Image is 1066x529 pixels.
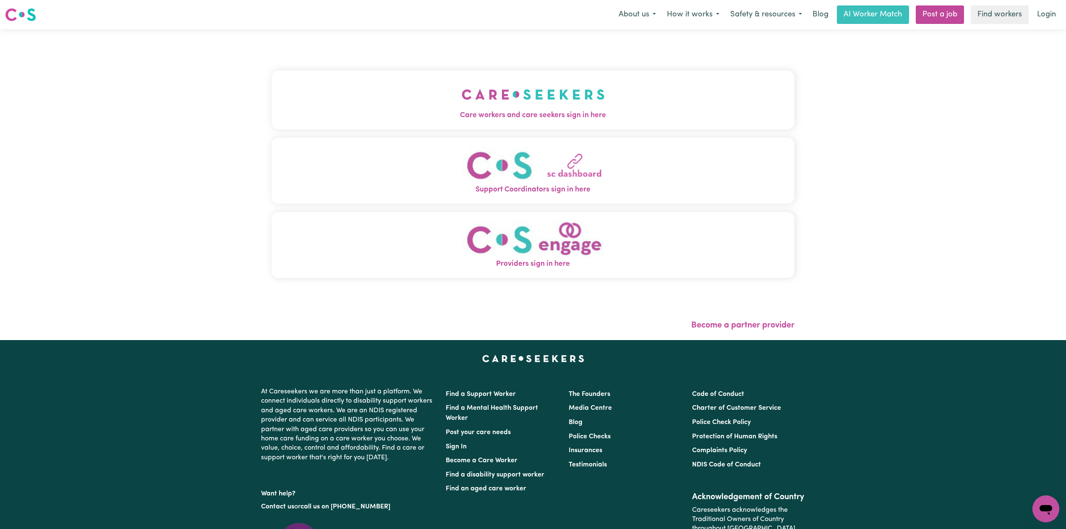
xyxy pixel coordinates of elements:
span: Providers sign in here [272,259,794,270]
button: Support Coordinators sign in here [272,138,794,204]
a: Find workers [971,5,1029,24]
a: Charter of Customer Service [692,405,781,411]
a: Careseekers logo [5,5,36,24]
a: AI Worker Match [837,5,909,24]
a: Media Centre [569,405,612,411]
a: Complaints Policy [692,447,747,454]
a: Post a job [916,5,964,24]
a: Police Check Policy [692,419,751,426]
p: or [261,499,436,515]
button: Safety & resources [725,6,807,24]
button: About us [613,6,661,24]
a: Login [1032,5,1061,24]
a: Post your care needs [446,429,511,436]
span: Care workers and care seekers sign in here [272,110,794,121]
a: Become a partner provider [691,321,794,330]
a: Insurances [569,447,602,454]
a: Code of Conduct [692,391,744,398]
a: Police Checks [569,433,611,440]
button: How it works [661,6,725,24]
a: Contact us [261,503,294,510]
a: Careseekers home page [482,355,584,362]
button: Providers sign in here [272,212,794,278]
p: At Careseekers we are more than just a platform. We connect individuals directly to disability su... [261,384,436,466]
a: Become a Care Worker [446,457,517,464]
a: Testimonials [569,461,607,468]
a: Sign In [446,443,467,450]
a: The Founders [569,391,610,398]
iframe: Button to launch messaging window [1032,495,1059,522]
a: NDIS Code of Conduct [692,461,761,468]
span: Support Coordinators sign in here [272,184,794,195]
a: Find a disability support worker [446,471,544,478]
a: Find a Mental Health Support Worker [446,405,538,422]
a: call us on [PHONE_NUMBER] [300,503,390,510]
a: Blog [569,419,583,426]
a: Blog [807,5,833,24]
p: Want help? [261,486,436,498]
a: Protection of Human Rights [692,433,777,440]
button: Care workers and care seekers sign in here [272,71,794,129]
img: Careseekers logo [5,7,36,22]
h2: Acknowledgement of Country [692,492,805,502]
a: Find a Support Worker [446,391,516,398]
a: Find an aged care worker [446,485,526,492]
